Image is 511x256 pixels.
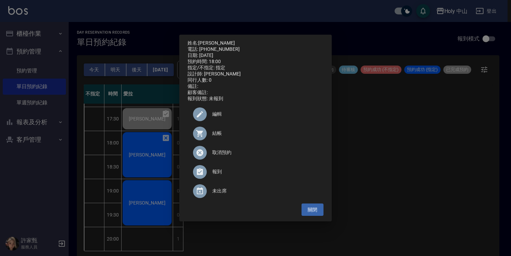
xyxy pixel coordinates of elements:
[188,143,323,162] div: 取消預約
[212,168,318,175] span: 報到
[188,124,323,143] a: 結帳
[198,40,235,46] a: [PERSON_NAME]
[212,149,318,156] span: 取消預約
[212,110,318,118] span: 編輯
[188,162,323,182] div: 報到
[188,65,323,71] div: 指定/不指定: 指定
[212,130,318,137] span: 結帳
[188,90,323,96] div: 顧客備註:
[188,96,323,102] div: 報到狀態: 未報到
[188,77,323,83] div: 同行人數: 0
[188,40,323,46] p: 姓名:
[188,182,323,201] div: 未出席
[188,59,323,65] div: 預約時間: 18:00
[302,203,323,216] button: 關閉
[188,46,323,53] div: 電話: [PHONE_NUMBER]
[188,71,323,77] div: 設計師: [PERSON_NAME]
[188,83,323,90] div: 備註:
[188,53,323,59] div: 日期: [DATE]
[212,187,318,195] span: 未出席
[188,105,323,124] div: 編輯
